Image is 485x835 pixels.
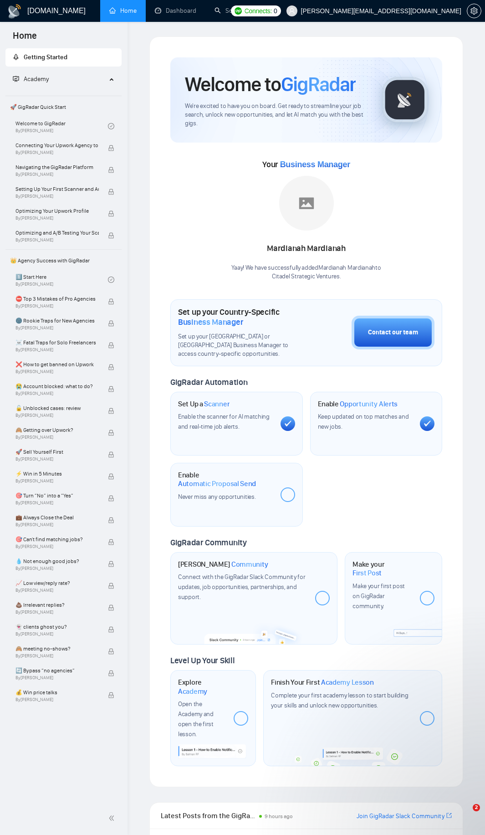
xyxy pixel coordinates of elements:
span: lock [108,232,114,239]
p: Citadel Strategic Ventures . [231,272,381,281]
span: Connecting Your Upwork Agency to GigRadar [15,141,99,150]
span: By [PERSON_NAME] [15,194,99,199]
h1: [PERSON_NAME] [178,560,268,569]
span: 🔓 Unblocked cases: review [15,404,99,413]
span: lock [108,692,114,698]
span: lock [108,408,114,414]
span: lock [108,320,114,327]
span: fund-projection-screen [13,76,19,82]
iframe: Intercom live chat [454,804,476,826]
span: 💰 Win price talks [15,688,99,697]
span: 9 hours ago [265,813,293,820]
span: By [PERSON_NAME] [15,172,99,177]
span: lock [108,670,114,676]
img: placeholder.png [279,176,334,231]
span: 🎯 Can't find matching jobs? [15,535,99,544]
span: 😭 Account blocked: what to do? [15,382,99,391]
h1: Welcome to [185,72,356,97]
div: Contact our team [368,328,418,338]
div: Mardianah Mardianah [231,241,381,256]
img: gigradar-logo.png [382,77,428,123]
span: By [PERSON_NAME] [15,544,99,549]
img: academy-bg.png [291,748,415,766]
span: 🚀 Sell Yourself First [15,447,99,456]
span: Setting Up Your First Scanner and Auto-Bidder [15,184,99,194]
span: Academy [13,75,49,83]
span: By [PERSON_NAME] [15,435,99,440]
span: By [PERSON_NAME] [15,215,99,221]
h1: Enable [178,471,273,488]
span: By [PERSON_NAME] [15,631,99,637]
span: double-left [108,814,117,823]
span: 📈 Low view/reply rate? [15,579,99,588]
span: By [PERSON_NAME] [15,369,99,374]
span: 👑 Agency Success with GigRadar [6,251,121,270]
span: Level Up Your Skill [170,656,235,666]
span: 💼 Always Close the Deal [15,513,99,522]
span: First Post [352,569,382,578]
h1: Set up your Country-Specific [178,307,306,327]
span: lock [108,626,114,633]
span: lock [108,604,114,611]
span: By [PERSON_NAME] [15,303,99,309]
span: 🚀 GigRadar Quick Start [6,98,121,116]
span: setting [467,7,481,15]
span: 🎯 Turn “No” into a “Yes” [15,491,99,500]
span: ⛔ Top 3 Mistakes of Pro Agencies [15,294,99,303]
span: Complete your first academy lesson to start building your skills and unlock new opportunities. [271,692,408,709]
span: By [PERSON_NAME] [15,500,99,506]
span: Enable the scanner for AI matching and real-time job alerts. [178,413,270,430]
span: Opportunity Alerts [340,400,398,409]
span: 0 [274,6,277,16]
a: Welcome to GigRadarBy[PERSON_NAME] [15,116,108,136]
span: Connect with the GigRadar Slack Community for updates, job opportunities, partnerships, and support. [178,573,306,601]
span: By [PERSON_NAME] [15,522,99,528]
span: lock [108,539,114,545]
span: GigRadar Community [170,538,247,548]
a: setting [467,7,481,15]
span: lock [108,167,114,173]
span: Business Manager [280,160,350,169]
span: ☠️ Fatal Traps for Solo Freelancers [15,338,99,347]
span: 💩 Irrelevant replies? [15,600,99,610]
span: By [PERSON_NAME] [15,653,99,659]
span: By [PERSON_NAME] [15,150,99,155]
button: setting [467,4,481,18]
a: Join GigRadar Slack Community [357,811,444,821]
span: check-circle [108,123,114,129]
a: searchScanner [214,7,248,15]
span: lock [108,451,114,458]
span: lock [108,364,114,370]
span: We're excited to have you on board. Get ready to streamline your job search, unlock new opportuni... [185,102,368,128]
h1: Set Up a [178,400,230,409]
img: logo [7,4,22,19]
span: By [PERSON_NAME] [15,237,99,243]
span: Academy Lesson [321,678,374,687]
span: 👻 clients ghost you? [15,622,99,631]
span: By [PERSON_NAME] [15,456,99,462]
h1: Enable [318,400,398,409]
span: By [PERSON_NAME] [15,610,99,615]
span: Set up your [GEOGRAPHIC_DATA] or [GEOGRAPHIC_DATA] Business Manager to access country-specific op... [178,333,306,359]
span: Business Manager [178,317,243,327]
span: Never miss any opportunities. [178,493,255,501]
span: ⚡ Win in 5 Minutes [15,469,99,478]
span: By [PERSON_NAME] [15,675,99,681]
span: Your [262,159,350,169]
a: 1️⃣ Start HereBy[PERSON_NAME] [15,270,108,290]
span: export [446,812,452,819]
span: lock [108,561,114,567]
span: Connects: [245,6,272,16]
span: By [PERSON_NAME] [15,697,99,702]
span: Latest Posts from the GigRadar Community [161,810,256,821]
span: By [PERSON_NAME] [15,566,99,571]
span: lock [108,145,114,151]
a: dashboardDashboard [155,7,196,15]
span: Automatic Proposal Send [178,479,256,488]
a: export [446,811,452,820]
span: 🔄 Bypass “no agencies” [15,666,99,675]
span: user [289,8,295,14]
h1: Finish Your First [271,678,373,687]
span: GigRadar Automation [170,377,247,387]
span: By [PERSON_NAME] [15,478,99,484]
